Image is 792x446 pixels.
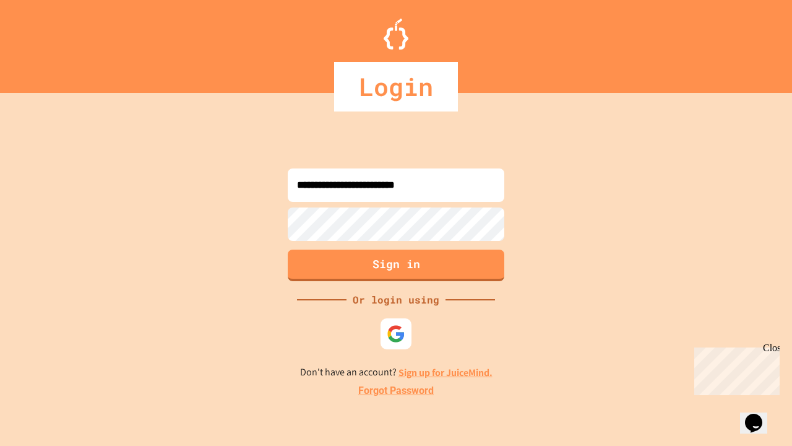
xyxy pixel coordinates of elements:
div: Or login using [346,292,445,307]
iframe: chat widget [689,343,780,395]
button: Sign in [288,250,504,281]
iframe: chat widget [740,396,780,434]
div: Chat with us now!Close [5,5,85,79]
div: Login [334,62,458,111]
img: google-icon.svg [387,325,405,343]
img: Logo.svg [384,19,408,50]
a: Sign up for JuiceMind. [398,366,493,379]
a: Forgot Password [358,383,434,398]
p: Don't have an account? [300,365,493,380]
